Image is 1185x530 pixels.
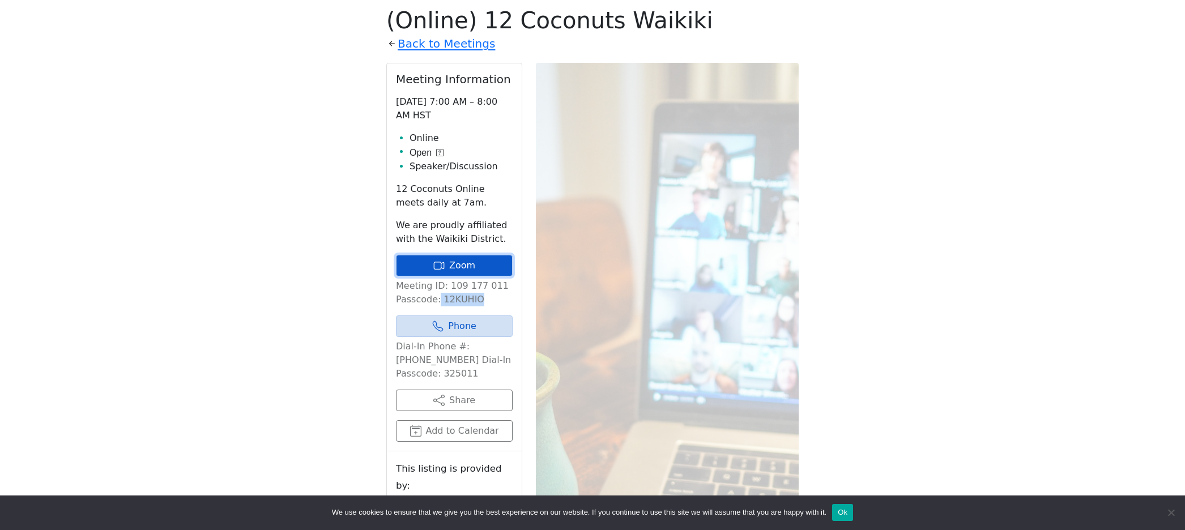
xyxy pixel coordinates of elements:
[396,182,513,210] p: 12 Coconuts Online meets daily at 7am.
[396,72,513,86] h2: Meeting Information
[386,7,799,34] h1: (Online) 12 Coconuts Waikiki
[410,160,513,173] li: Speaker/Discussion
[410,146,432,160] span: Open
[396,95,513,122] p: [DATE] 7:00 AM – 8:00 AM HST
[396,255,513,276] a: Zoom
[410,131,513,145] li: Online
[398,34,495,54] a: Back to Meetings
[1165,507,1177,518] span: No
[410,146,444,160] button: Open
[396,460,513,493] small: This listing is provided by:
[396,315,513,337] a: Phone
[396,219,513,246] p: We are proudly affiliated with the Waikiki District.
[332,507,826,518] span: We use cookies to ensure that we give you the best experience on our website. If you continue to ...
[396,390,513,411] button: Share
[396,340,513,381] p: Dial-In Phone #: [PHONE_NUMBER] Dial-In Passcode: 325011
[832,504,853,521] button: Ok
[396,279,513,306] p: Meeting ID: 109 177 011 Passcode: 12KUHIO
[396,420,513,442] button: Add to Calendar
